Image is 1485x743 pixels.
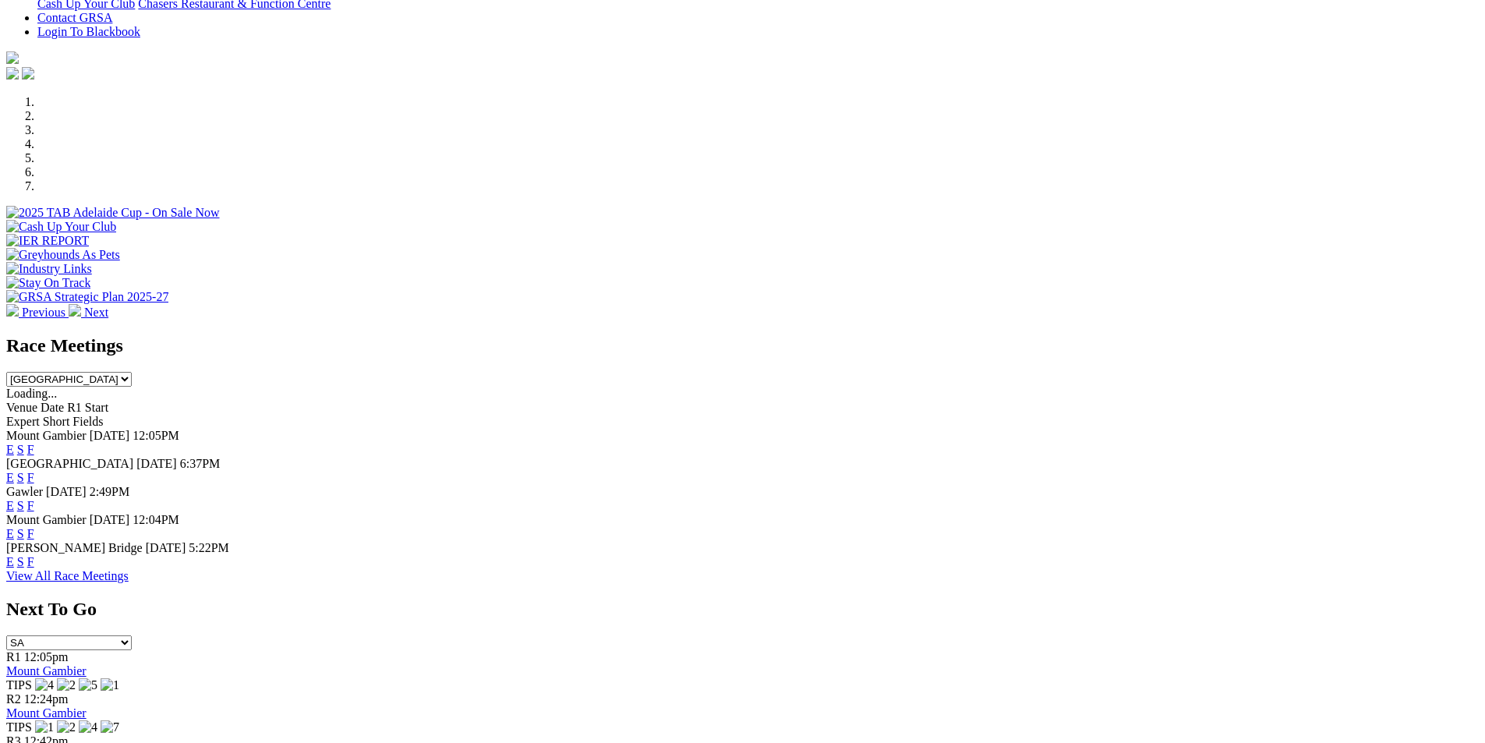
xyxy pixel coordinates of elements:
span: Date [41,401,64,414]
span: R1 [6,650,21,663]
span: 12:24pm [24,692,69,706]
span: Previous [22,306,65,319]
h2: Race Meetings [6,335,1479,356]
span: [DATE] [90,429,130,442]
span: [DATE] [90,513,130,526]
span: Loading... [6,387,57,400]
a: S [17,499,24,512]
span: [DATE] [146,541,186,554]
img: Greyhounds As Pets [6,248,120,262]
a: E [6,499,14,512]
span: 5:22PM [189,541,229,554]
img: Industry Links [6,262,92,276]
a: S [17,443,24,456]
span: 6:37PM [180,457,221,470]
img: twitter.svg [22,67,34,80]
img: 5 [79,678,97,692]
span: Fields [72,415,103,428]
a: E [6,527,14,540]
a: F [27,471,34,484]
img: chevron-right-pager-white.svg [69,304,81,317]
span: [PERSON_NAME] Bridge [6,541,143,554]
img: IER REPORT [6,234,89,248]
span: R1 Start [67,401,108,414]
img: 1 [101,678,119,692]
a: Mount Gambier [6,706,87,720]
img: logo-grsa-white.png [6,51,19,64]
img: GRSA Strategic Plan 2025-27 [6,290,168,304]
span: [DATE] [46,485,87,498]
a: Previous [6,306,69,319]
span: [GEOGRAPHIC_DATA] [6,457,133,470]
img: Cash Up Your Club [6,220,116,234]
span: 12:05pm [24,650,69,663]
span: TIPS [6,678,32,692]
a: F [27,499,34,512]
a: F [27,527,34,540]
img: 1 [35,720,54,734]
a: Mount Gambier [6,664,87,678]
img: Stay On Track [6,276,90,290]
span: 12:04PM [133,513,179,526]
a: F [27,555,34,568]
a: E [6,555,14,568]
span: Mount Gambier [6,429,87,442]
span: 12:05PM [133,429,179,442]
a: S [17,555,24,568]
span: Short [43,415,70,428]
img: 2 [57,720,76,734]
a: E [6,471,14,484]
span: R2 [6,692,21,706]
a: Contact GRSA [37,11,112,24]
span: Next [84,306,108,319]
img: 2025 TAB Adelaide Cup - On Sale Now [6,206,220,220]
img: facebook.svg [6,67,19,80]
span: TIPS [6,720,32,734]
img: 4 [35,678,54,692]
h2: Next To Go [6,599,1479,620]
img: 7 [101,720,119,734]
img: 2 [57,678,76,692]
span: Gawler [6,485,43,498]
a: F [27,443,34,456]
a: S [17,527,24,540]
span: Venue [6,401,37,414]
img: chevron-left-pager-white.svg [6,304,19,317]
a: E [6,443,14,456]
a: Login To Blackbook [37,25,140,38]
span: 2:49PM [90,485,130,498]
span: Expert [6,415,40,428]
span: [DATE] [136,457,177,470]
span: Mount Gambier [6,513,87,526]
a: S [17,471,24,484]
a: View All Race Meetings [6,569,129,582]
img: 4 [79,720,97,734]
a: Next [69,306,108,319]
